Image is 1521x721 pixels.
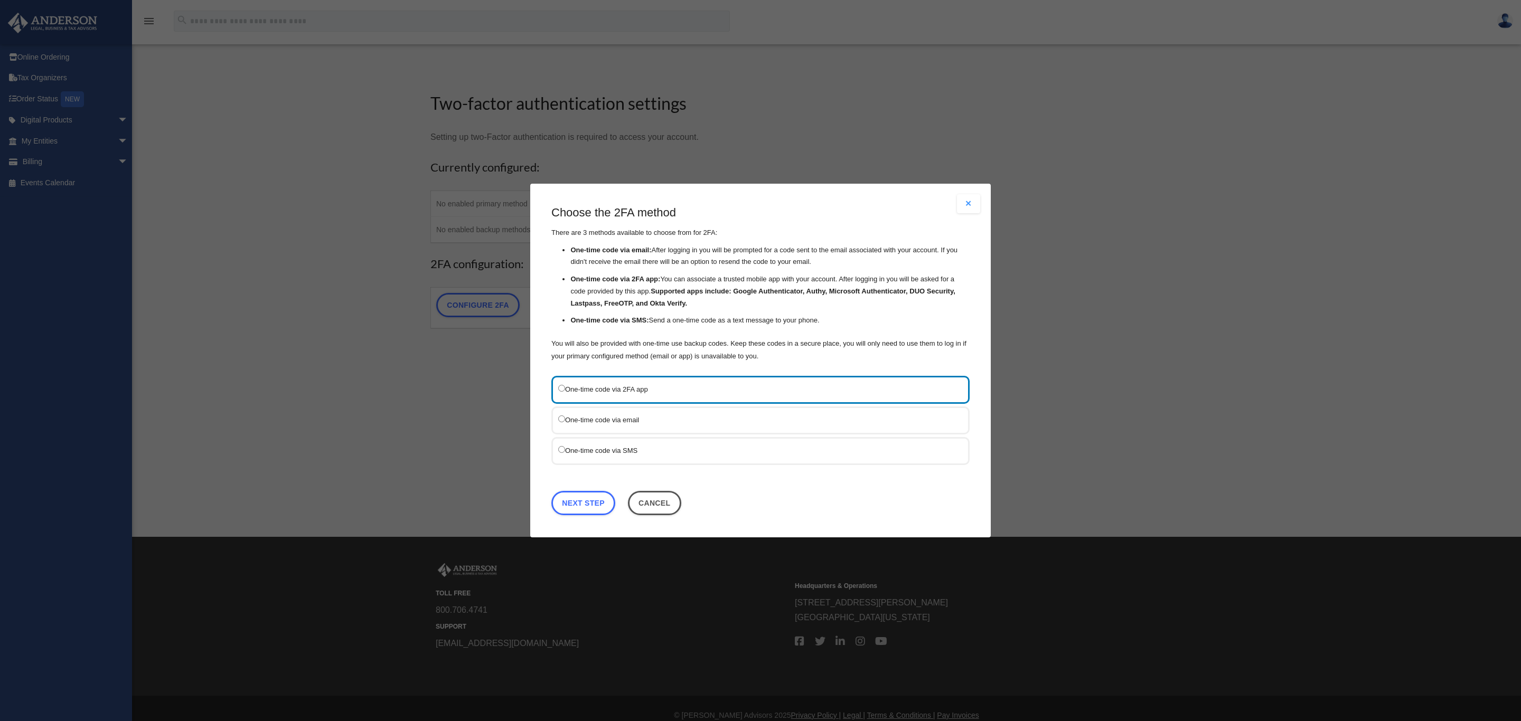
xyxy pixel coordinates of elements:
div: There are 3 methods available to choose from for 2FA: [551,205,970,363]
button: Close modal [957,194,980,213]
label: One-time code via email [558,413,952,426]
strong: One-time code via 2FA app: [570,275,660,283]
li: You can associate a trusted mobile app with your account. After logging in you will be asked for ... [570,273,970,309]
li: After logging in you will be prompted for a code sent to the email associated with your account. ... [570,244,970,269]
input: One-time code via SMS [558,446,565,453]
strong: One-time code via SMS: [570,317,649,325]
input: One-time code via 2FA app [558,385,565,392]
strong: One-time code via email: [570,246,651,254]
button: Close this dialog window [628,491,681,515]
p: You will also be provided with one-time use backup codes. Keep these codes in a secure place, you... [551,337,970,363]
input: One-time code via email [558,415,565,422]
strong: Supported apps include: Google Authenticator, Authy, Microsoft Authenticator, DUO Security, Lastp... [570,287,955,307]
label: One-time code via 2FA app [558,383,952,396]
li: Send a one-time code as a text message to your phone. [570,315,970,327]
label: One-time code via SMS [558,444,952,457]
h3: Choose the 2FA method [551,205,970,221]
a: Next Step [551,491,615,515]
